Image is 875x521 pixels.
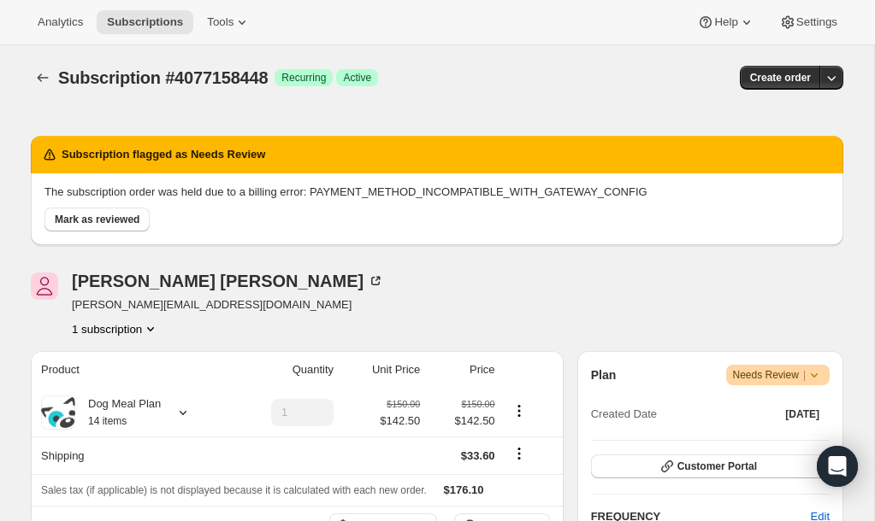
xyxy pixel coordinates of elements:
[58,68,268,87] span: Subscription #4077158448
[444,483,484,496] span: $176.10
[461,399,494,409] small: $150.00
[31,351,231,389] th: Product
[677,460,757,473] span: Customer Portal
[387,399,420,409] small: $150.00
[44,184,830,201] p: The subscription order was held due to a billing error: PAYMENT_METHOD_INCOMPATIBLE_WITH_GATEWAY_...
[41,397,75,428] img: product img
[591,366,617,383] h2: Plan
[803,368,806,382] span: |
[72,296,384,313] span: [PERSON_NAME][EMAIL_ADDRESS][DOMAIN_NAME]
[785,407,819,421] span: [DATE]
[733,366,824,383] span: Needs Review
[97,10,193,34] button: Subscriptions
[796,15,837,29] span: Settings
[31,272,58,300] span: Emily Yuhas
[31,436,231,474] th: Shipping
[775,402,830,426] button: [DATE]
[740,66,821,90] button: Create order
[31,66,55,90] button: Subscriptions
[425,351,500,389] th: Price
[714,15,737,29] span: Help
[461,449,495,462] span: $33.60
[343,71,371,85] span: Active
[197,10,261,34] button: Tools
[55,213,139,226] span: Mark as reviewed
[591,406,657,423] span: Created Date
[62,146,265,163] h2: Subscription flagged as Needs Review
[207,15,234,29] span: Tools
[72,320,159,337] button: Product actions
[38,15,83,29] span: Analytics
[107,15,183,29] span: Subscriptions
[281,71,326,85] span: Recurring
[41,484,427,496] span: Sales tax (if applicable) is not displayed because it is calculated with each new order.
[817,446,858,487] div: Open Intercom Messenger
[75,395,161,430] div: Dog Meal Plan
[591,454,830,478] button: Customer Portal
[27,10,93,34] button: Analytics
[687,10,765,34] button: Help
[339,351,425,389] th: Unit Price
[88,415,127,427] small: 14 items
[750,71,811,85] span: Create order
[231,351,339,389] th: Quantity
[769,10,848,34] button: Settings
[505,444,533,463] button: Shipping actions
[380,413,420,430] span: $142.50
[505,401,533,420] button: Product actions
[72,272,384,290] div: [PERSON_NAME] [PERSON_NAME]
[44,208,150,231] button: Mark as reviewed
[430,413,494,430] span: $142.50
